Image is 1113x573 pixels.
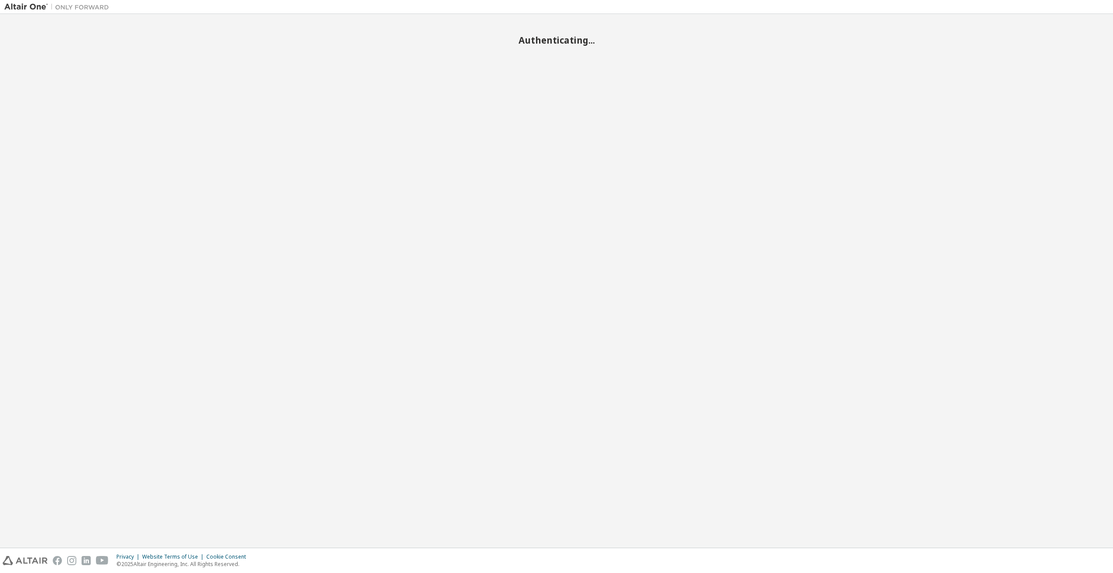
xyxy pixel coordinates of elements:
img: linkedin.svg [82,556,91,565]
img: Altair One [4,3,113,11]
p: © 2025 Altair Engineering, Inc. All Rights Reserved. [116,560,251,568]
div: Privacy [116,553,142,560]
img: youtube.svg [96,556,109,565]
div: Cookie Consent [206,553,251,560]
img: facebook.svg [53,556,62,565]
img: instagram.svg [67,556,76,565]
div: Website Terms of Use [142,553,206,560]
img: altair_logo.svg [3,556,48,565]
h2: Authenticating... [4,34,1109,46]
